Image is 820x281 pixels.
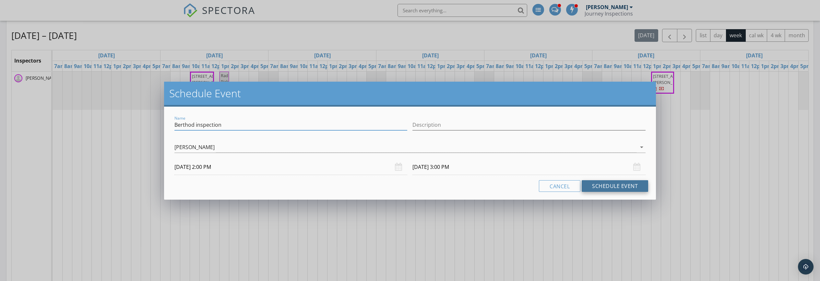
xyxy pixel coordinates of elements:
[174,159,408,175] input: Select date
[638,143,646,151] i: arrow_drop_down
[798,259,814,275] div: Open Intercom Messenger
[539,180,580,192] button: Cancel
[174,144,215,150] div: [PERSON_NAME]
[412,159,646,175] input: Select date
[582,180,648,192] button: Schedule Event
[169,87,651,100] h2: Schedule Event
